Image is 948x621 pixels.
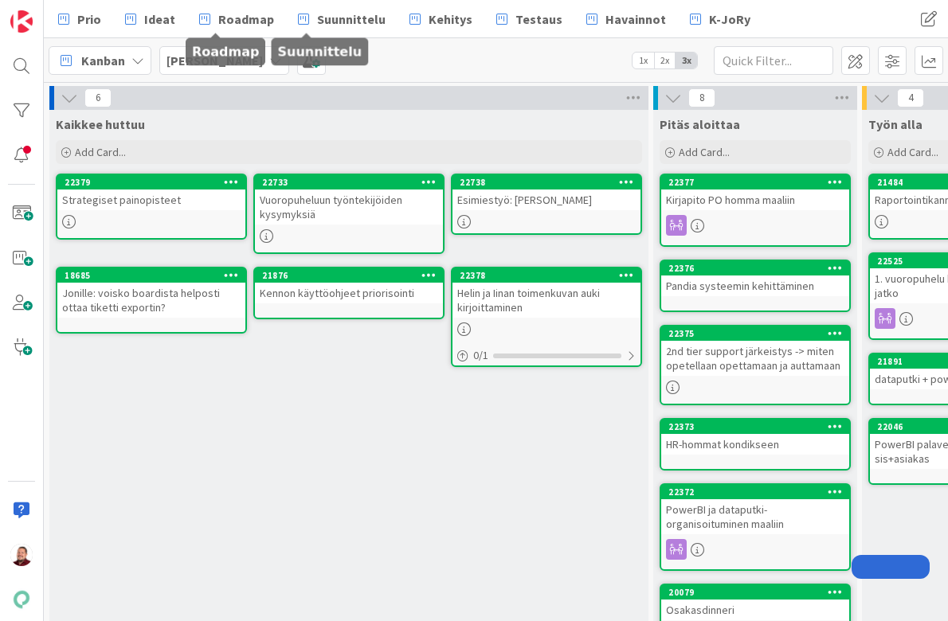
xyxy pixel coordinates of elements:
[452,268,640,283] div: 22378
[661,175,849,189] div: 22377
[255,268,443,303] div: 21876Kennon käyttöohjeet priorisointi
[709,10,750,29] span: K-JoRy
[144,10,175,29] span: Ideat
[75,145,126,159] span: Add Card...
[253,267,445,319] a: 21876Kennon käyttöohjeet priorisointi
[679,145,730,159] span: Add Card...
[460,177,640,188] div: 22738
[661,175,849,210] div: 22377Kirjapito PO homma maaliin
[77,10,101,29] span: Prio
[218,10,274,29] span: Roadmap
[49,5,111,33] a: Prio
[166,53,263,68] b: [PERSON_NAME]
[81,51,125,70] span: Kanban
[897,88,924,107] span: 4
[452,283,640,318] div: Helin ja Iinan toimenkuvan auki kirjoittaminen
[668,328,849,339] div: 22375
[255,175,443,225] div: 22733Vuoropuheluun työntekijöiden kysymyksiä
[429,10,472,29] span: Kehitys
[451,267,642,367] a: 22378Helin ja Iinan toimenkuvan auki kirjoittaminen0/1
[278,45,362,60] h5: Suunnittelu
[661,189,849,210] div: Kirjapito PO homma maaliin
[192,45,259,60] h5: Roadmap
[452,346,640,365] div: 0/1
[661,600,849,620] div: Osakasdinneri
[255,268,443,283] div: 21876
[714,46,833,75] input: Quick Filter...
[255,189,443,225] div: Vuoropuheluun työntekijöiden kysymyksiä
[668,177,849,188] div: 22377
[56,174,247,240] a: 22379Strategiset painopisteet
[660,418,851,471] a: 22373HR-hommat kondikseen
[10,10,33,33] img: Visit kanbanzone.com
[660,116,740,132] span: Pitäs aloittaa
[661,585,849,620] div: 20079Osakasdinneri
[661,326,849,376] div: 223752nd tier support järkeistys -> miten opetellaan opettamaan ja auttamaan
[605,10,666,29] span: Havainnot
[57,268,245,318] div: 18685Jonille: voisko boardista helposti ottaa tiketti exportin?
[116,5,185,33] a: Ideat
[661,485,849,534] div: 22372PowerBI ja dataputki-organisoituminen maaliin
[452,268,640,318] div: 22378Helin ja Iinan toimenkuvan auki kirjoittaminen
[255,283,443,303] div: Kennon käyttöohjeet priorisointi
[487,5,572,33] a: Testaus
[660,325,851,405] a: 223752nd tier support järkeistys -> miten opetellaan opettamaan ja auttamaan
[255,175,443,189] div: 22733
[57,175,245,189] div: 22379
[661,585,849,600] div: 20079
[668,263,849,274] div: 22376
[262,177,443,188] div: 22733
[661,485,849,499] div: 22372
[317,10,386,29] span: Suunnittelu
[10,544,33,566] img: JS
[56,267,247,334] a: 18685Jonille: voisko boardista helposti ottaa tiketti exportin?
[668,587,849,598] div: 20079
[460,270,640,281] div: 22378
[57,175,245,210] div: 22379Strategiset painopisteet
[10,588,33,611] img: avatar
[452,175,640,210] div: 22738Esimiestyö: [PERSON_NAME]
[56,116,145,132] span: Kaikkee huttuu
[661,420,849,434] div: 22373
[661,341,849,376] div: 2nd tier support järkeistys -> miten opetellaan opettamaan ja auttamaan
[57,189,245,210] div: Strategiset painopisteet
[660,260,851,312] a: 22376Pandia systeemin kehittäminen
[654,53,676,68] span: 2x
[661,499,849,534] div: PowerBI ja dataputki-organisoituminen maaliin
[676,53,697,68] span: 3x
[452,175,640,189] div: 22738
[57,268,245,283] div: 18685
[661,275,849,296] div: Pandia systeemin kehittäminen
[887,145,938,159] span: Add Card...
[633,53,654,68] span: 1x
[577,5,676,33] a: Havainnot
[661,326,849,341] div: 22375
[253,174,445,254] a: 22733Vuoropuheluun työntekijöiden kysymyksiä
[190,5,284,33] a: Roadmap
[262,270,443,281] div: 21876
[451,174,642,235] a: 22738Esimiestyö: [PERSON_NAME]
[515,10,562,29] span: Testaus
[661,420,849,455] div: 22373HR-hommat kondikseen
[661,261,849,275] div: 22376
[65,270,245,281] div: 18685
[868,116,923,132] span: Työn alla
[452,189,640,210] div: Esimiestyö: [PERSON_NAME]
[84,88,112,107] span: 6
[688,88,715,107] span: 8
[680,5,760,33] a: K-JoRy
[57,283,245,318] div: Jonille: voisko boardista helposti ottaa tiketti exportin?
[668,421,849,432] div: 22373
[661,434,849,455] div: HR-hommat kondikseen
[288,5,395,33] a: Suunnittelu
[660,174,851,247] a: 22377Kirjapito PO homma maaliin
[400,5,482,33] a: Kehitys
[668,486,849,498] div: 22372
[65,177,245,188] div: 22379
[660,483,851,571] a: 22372PowerBI ja dataputki-organisoituminen maaliin
[661,261,849,296] div: 22376Pandia systeemin kehittäminen
[473,347,488,364] span: 0 / 1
